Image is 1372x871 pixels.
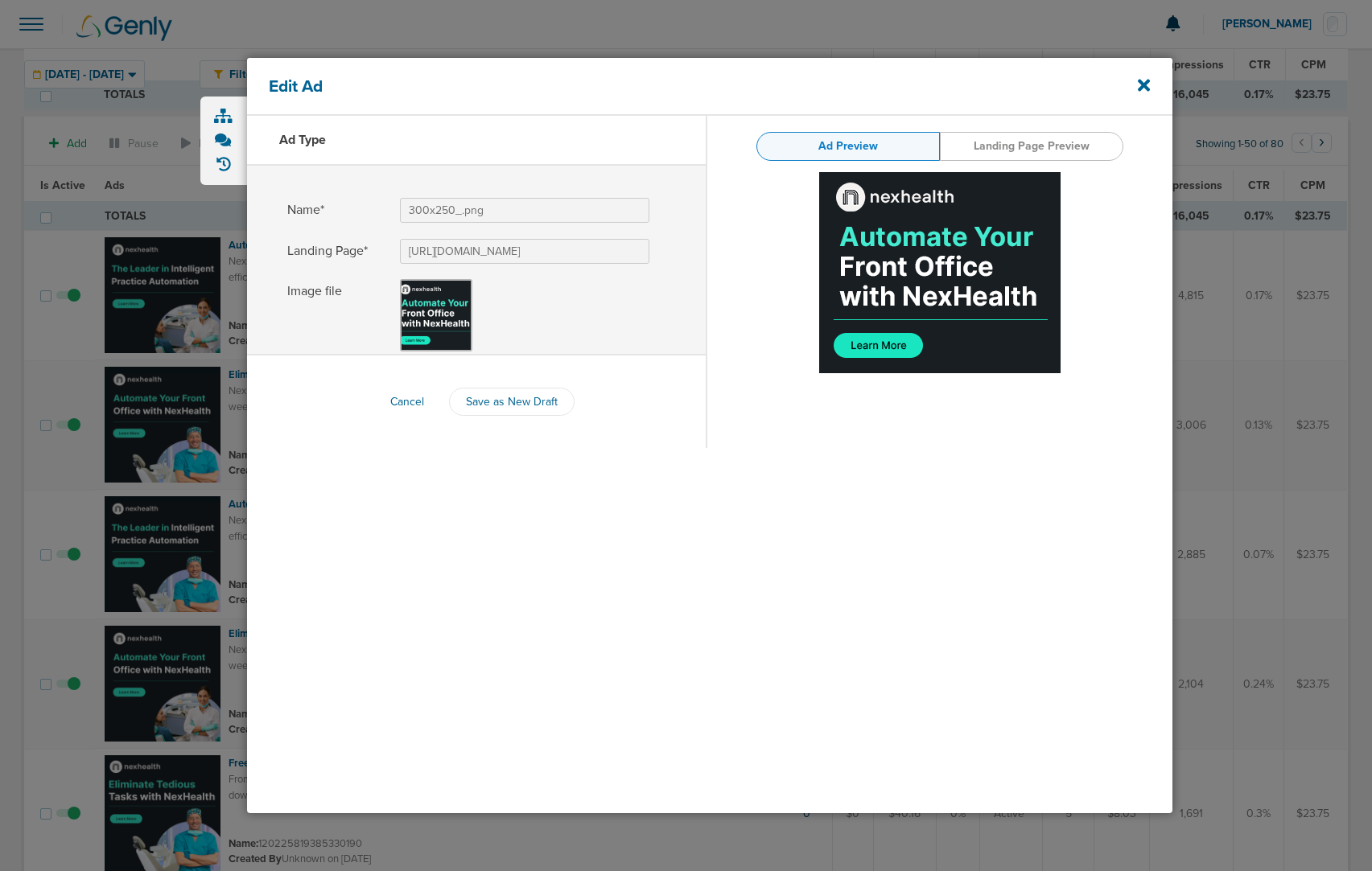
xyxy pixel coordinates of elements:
[269,76,357,97] h4: Edit Ad
[287,239,384,264] span: Landing Page*
[287,198,384,223] span: Name*
[449,388,575,416] button: Save as New Draft
[287,279,384,351] span: Image file
[400,198,649,223] input: Name*
[819,172,1061,373] img: 7sYFEcAAAAGSURBVAMAxiDxBNfDiLEAAAAASUVORK5CYII=
[756,132,940,161] a: Ad Preview
[400,239,649,264] input: Landing Page*
[940,132,1123,161] a: Landing Page Preview
[279,132,326,148] h3: Ad Type
[377,389,437,414] button: Cancel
